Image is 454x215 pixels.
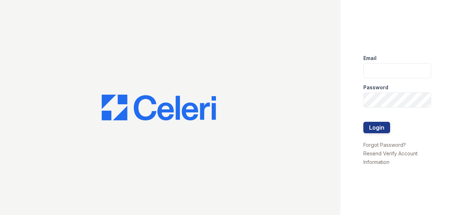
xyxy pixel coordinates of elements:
img: CE_Logo_Blue-a8612792a0a2168367f1c8372b55b34899dd931a85d93a1a3d3e32e68fde9ad4.png [102,95,216,120]
button: Login [363,122,390,133]
label: Email [363,55,377,62]
a: Forgot Password? [363,142,406,148]
label: Password [363,84,388,91]
a: Resend Verify Account Information [363,150,418,165]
